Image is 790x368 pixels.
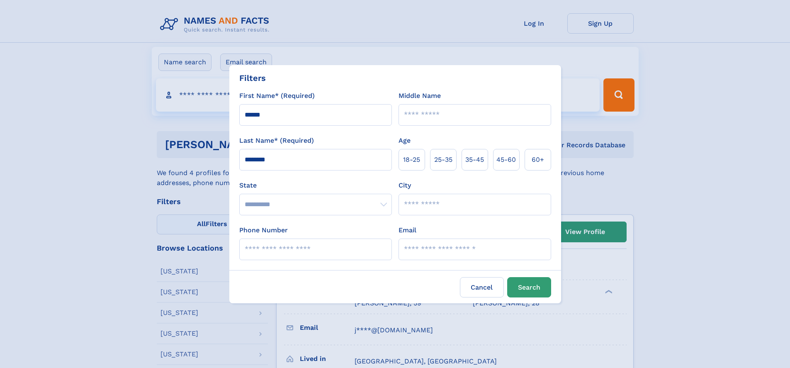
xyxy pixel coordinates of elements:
span: 18‑25 [403,155,420,165]
span: 25‑35 [434,155,452,165]
label: City [399,180,411,190]
span: 45‑60 [496,155,516,165]
button: Search [507,277,551,297]
span: 35‑45 [465,155,484,165]
label: Middle Name [399,91,441,101]
label: First Name* (Required) [239,91,315,101]
label: Email [399,225,416,235]
div: Filters [239,72,266,84]
label: Age [399,136,411,146]
label: Last Name* (Required) [239,136,314,146]
label: State [239,180,392,190]
label: Phone Number [239,225,288,235]
span: 60+ [532,155,544,165]
label: Cancel [460,277,504,297]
